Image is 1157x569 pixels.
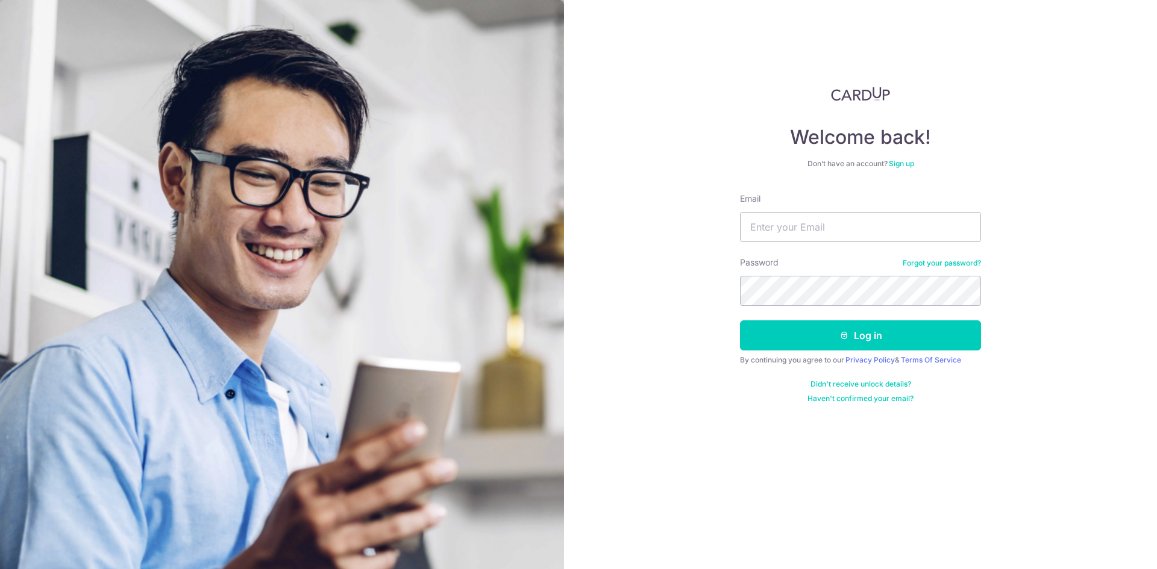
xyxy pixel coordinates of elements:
input: Enter your Email [740,212,981,242]
label: Email [740,193,760,205]
img: CardUp Logo [831,87,890,101]
h4: Welcome back! [740,125,981,149]
div: Don’t have an account? [740,159,981,169]
a: Haven't confirmed your email? [807,394,914,403]
div: By continuing you agree to our & [740,355,981,365]
a: Forgot your password? [903,258,981,268]
label: Password [740,257,779,269]
a: Didn't receive unlock details? [811,379,911,389]
button: Log in [740,320,981,350]
a: Privacy Policy [845,355,895,364]
a: Terms Of Service [901,355,961,364]
a: Sign up [889,159,914,168]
